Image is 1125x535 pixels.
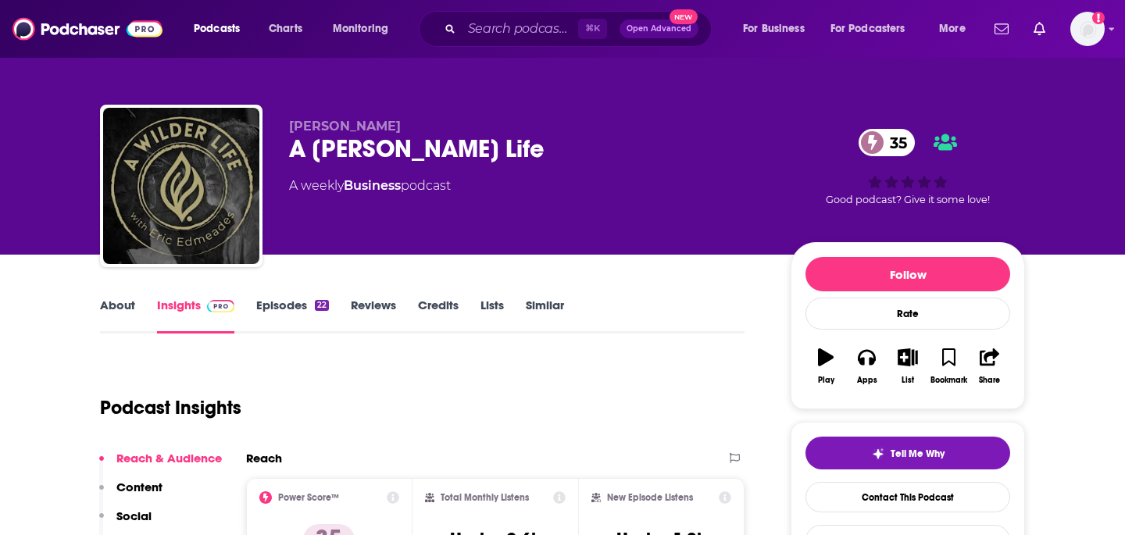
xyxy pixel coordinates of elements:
[805,437,1010,469] button: tell me why sparkleTell Me Why
[441,492,529,503] h2: Total Monthly Listens
[333,18,388,40] span: Monitoring
[859,129,915,156] a: 35
[930,376,967,385] div: Bookmark
[1070,12,1105,46] button: Show profile menu
[979,376,1000,385] div: Share
[620,20,698,38] button: Open AdvancedNew
[887,338,928,394] button: List
[157,298,234,333] a: InsightsPodchaser Pro
[103,108,259,264] img: A Wilder Life
[526,298,564,333] a: Similar
[830,18,905,40] span: For Podcasters
[857,376,877,385] div: Apps
[826,194,990,205] span: Good podcast? Give it some love!
[194,18,240,40] span: Podcasts
[928,16,985,41] button: open menu
[259,16,312,41] a: Charts
[278,492,339,503] h2: Power Score™
[805,298,1010,330] div: Rate
[12,14,162,44] img: Podchaser - Follow, Share and Rate Podcasts
[207,300,234,312] img: Podchaser Pro
[99,451,222,480] button: Reach & Audience
[988,16,1015,42] a: Show notifications dropdown
[116,508,152,523] p: Social
[805,482,1010,512] a: Contact This Podcast
[183,16,260,41] button: open menu
[116,451,222,465] p: Reach & Audience
[820,16,928,41] button: open menu
[874,129,915,156] span: 35
[670,9,698,24] span: New
[791,119,1025,216] div: 35Good podcast? Give it some love!
[100,396,241,419] h1: Podcast Insights
[970,338,1010,394] button: Share
[939,18,966,40] span: More
[289,119,401,134] span: [PERSON_NAME]
[116,480,162,494] p: Content
[578,19,607,39] span: ⌘ K
[805,338,846,394] button: Play
[1070,12,1105,46] span: Logged in as tlopez
[315,300,329,311] div: 22
[1070,12,1105,46] img: User Profile
[351,298,396,333] a: Reviews
[434,11,727,47] div: Search podcasts, credits, & more...
[418,298,459,333] a: Credits
[805,257,1010,291] button: Follow
[462,16,578,41] input: Search podcasts, credits, & more...
[872,448,884,460] img: tell me why sparkle
[902,376,914,385] div: List
[891,448,945,460] span: Tell Me Why
[322,16,409,41] button: open menu
[256,298,329,333] a: Episodes22
[344,178,401,193] a: Business
[846,338,887,394] button: Apps
[732,16,824,41] button: open menu
[99,480,162,508] button: Content
[269,18,302,40] span: Charts
[627,25,691,33] span: Open Advanced
[100,298,135,333] a: About
[607,492,693,503] h2: New Episode Listens
[289,177,451,195] div: A weekly podcast
[1092,12,1105,24] svg: Add a profile image
[818,376,834,385] div: Play
[246,451,282,465] h2: Reach
[928,338,969,394] button: Bookmark
[1027,16,1052,42] a: Show notifications dropdown
[480,298,504,333] a: Lists
[743,18,805,40] span: For Business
